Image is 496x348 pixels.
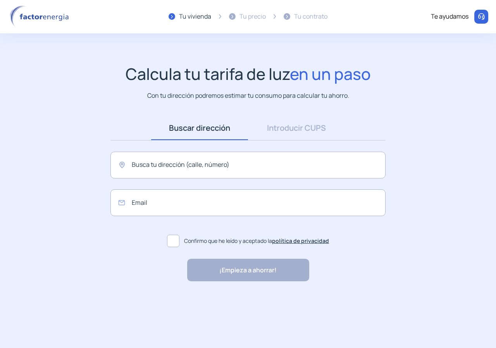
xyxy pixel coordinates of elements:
[8,5,74,28] img: logo factor
[248,116,345,140] a: Introducir CUPS
[184,237,329,245] span: Confirmo que he leído y aceptado la
[477,13,485,21] img: llamar
[126,64,371,83] h1: Calcula tu tarifa de luz
[151,116,248,140] a: Buscar dirección
[239,12,266,22] div: Tu precio
[147,91,349,100] p: Con tu dirección podremos estimar tu consumo para calcular tu ahorro.
[431,12,468,22] div: Te ayudamos
[294,12,327,22] div: Tu contrato
[290,63,371,85] span: en un paso
[272,237,329,244] a: política de privacidad
[179,12,211,22] div: Tu vivienda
